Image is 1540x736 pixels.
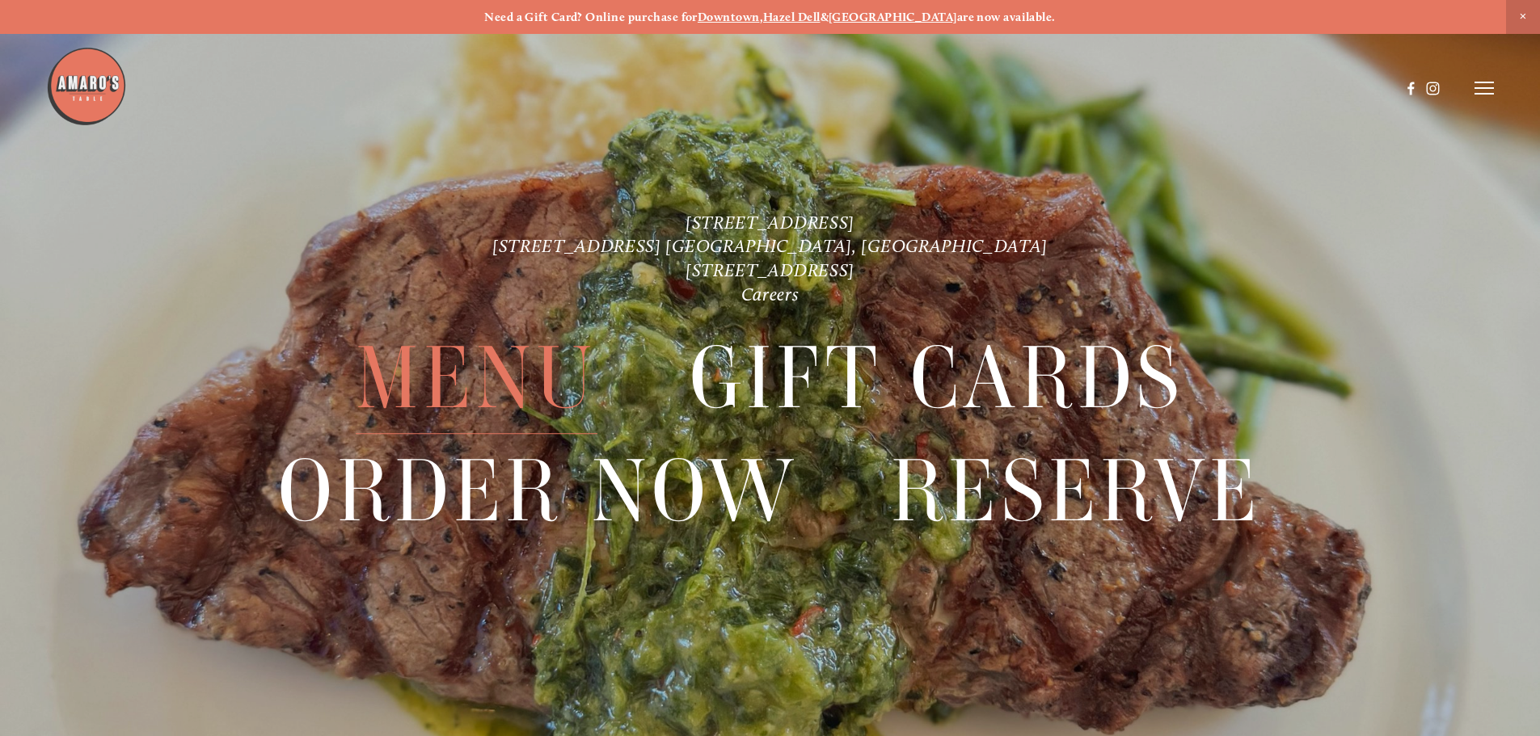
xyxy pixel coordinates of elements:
[686,212,854,233] a: [STREET_ADDRESS]
[278,435,798,547] span: Order Now
[760,10,763,24] strong: ,
[829,10,957,24] a: [GEOGRAPHIC_DATA]
[492,235,1048,257] a: [STREET_ADDRESS] [GEOGRAPHIC_DATA], [GEOGRAPHIC_DATA]
[957,10,1056,24] strong: are now available.
[356,323,597,434] a: Menu
[891,435,1262,547] span: Reserve
[484,10,698,24] strong: Need a Gift Card? Online purchase for
[46,46,127,127] img: Amaro's Table
[356,323,597,435] span: Menu
[698,10,760,24] a: Downtown
[821,10,829,24] strong: &
[741,284,800,305] a: Careers
[686,259,854,281] a: [STREET_ADDRESS]
[891,435,1262,546] a: Reserve
[278,435,798,546] a: Order Now
[763,10,821,24] a: Hazel Dell
[690,323,1184,435] span: Gift Cards
[690,323,1184,434] a: Gift Cards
